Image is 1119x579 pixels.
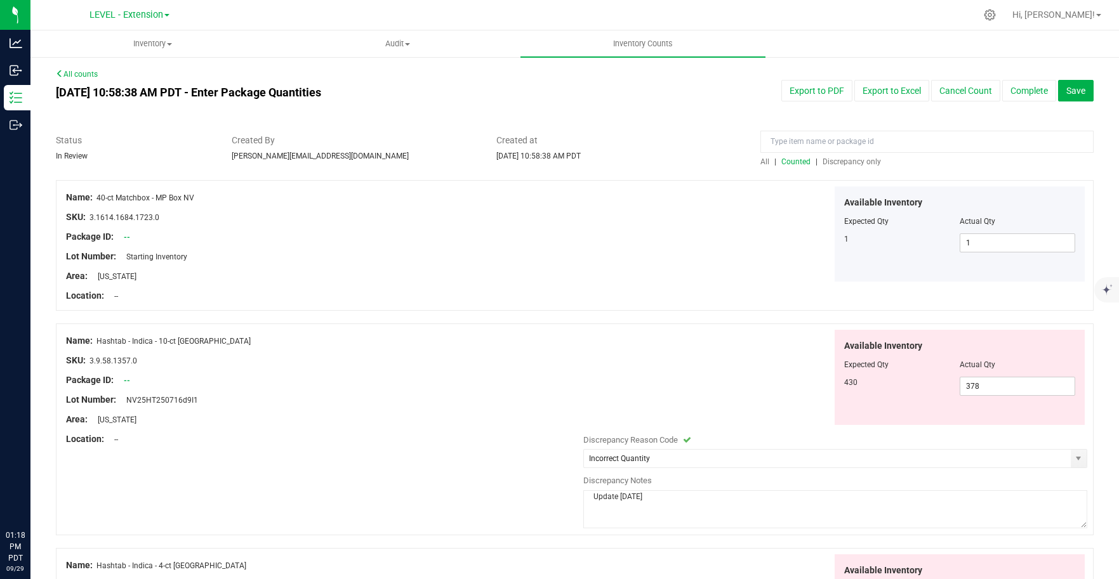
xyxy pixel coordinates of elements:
span: 40-ct Matchbox - MP Box NV [96,193,194,202]
span: Actual Qty [960,360,995,369]
a: Discrepancy only [819,157,881,166]
span: Expected Qty [844,360,889,369]
span: Inventory Counts [596,38,690,49]
span: Package ID: [66,231,114,242]
span: Name: [66,560,93,570]
span: 1 [844,235,849,244]
inline-svg: Analytics [10,37,22,49]
h4: [DATE] 10:58:38 AM PDT - Enter Package Quantities [56,86,653,99]
span: Available Inventory [844,564,922,577]
span: LEVEL - Extension [89,10,163,20]
span: Discrepancy only [823,157,881,166]
span: Available Inventory [844,339,922,353]
span: Created at [496,134,741,147]
iframe: Resource center [13,478,51,516]
span: In Review [56,152,88,160]
span: Name: [66,192,93,202]
span: Package ID: [66,375,114,385]
span: [US_STATE] [91,272,136,281]
span: Lot Number: [66,251,116,261]
span: Actual Qty [960,217,995,226]
span: Lot Number: [66,394,116,405]
span: 430 [844,378,857,387]
span: NV25HT250716d9I1 [120,396,198,405]
span: Discrepancy Reason Code [583,435,678,445]
span: Area: [66,414,88,424]
button: Export to Excel [854,80,929,101]
a: All counts [56,70,98,79]
a: Inventory Counts [520,30,765,57]
span: Location: [66,290,104,301]
span: Created By [232,134,477,147]
span: Hashtab - Indica - 4-ct [GEOGRAPHIC_DATA] [96,561,246,570]
span: -- [108,292,118,301]
span: Location: [66,434,104,444]
input: 1 [960,234,1075,252]
span: [US_STATE] [91,415,136,424]
span: Starting Inventory [120,252,187,261]
span: All [760,157,769,166]
span: Hi, [PERSON_NAME]! [1012,10,1095,20]
span: Inventory [31,38,275,49]
span: | [774,157,776,166]
a: -- [124,233,130,242]
input: 378 [960,377,1075,395]
span: Area: [66,271,88,281]
span: Counted [781,157,811,166]
button: Cancel Count [931,80,1000,101]
a: -- [124,376,130,385]
p: 09/29 [6,564,25,573]
a: Inventory [30,30,275,57]
button: Save [1058,80,1094,101]
span: Expected Qty [844,217,889,226]
inline-svg: Inventory [10,91,22,104]
iframe: Resource center unread badge [37,476,53,491]
button: Complete [1002,80,1056,101]
span: 3.1614.1684.1723.0 [89,213,159,222]
span: Save [1066,86,1085,96]
button: Export to PDF [781,80,852,101]
span: select [1071,450,1087,467]
div: Discrepancy Notes [583,474,1088,487]
span: Status [56,134,213,147]
span: [PERSON_NAME][EMAIL_ADDRESS][DOMAIN_NAME] [232,152,409,160]
span: Hashtab - Indica - 10-ct [GEOGRAPHIC_DATA] [96,337,251,346]
span: SKU: [66,355,86,365]
p: 01:18 PM PDT [6,530,25,564]
span: Audit [276,38,520,49]
span: Name: [66,335,93,346]
inline-svg: Inbound [10,64,22,77]
span: SKU: [66,212,86,222]
a: Counted [778,157,816,166]
span: | [816,157,818,166]
a: All [760,157,774,166]
input: Type item name or package id [760,131,1094,153]
span: [DATE] 10:58:38 AM PDT [496,152,581,160]
span: -- [108,435,118,444]
a: Audit [275,30,520,57]
inline-svg: Outbound [10,119,22,131]
div: Manage settings [982,9,998,21]
span: Available Inventory [844,196,922,209]
span: 3.9.58.1357.0 [89,356,137,365]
